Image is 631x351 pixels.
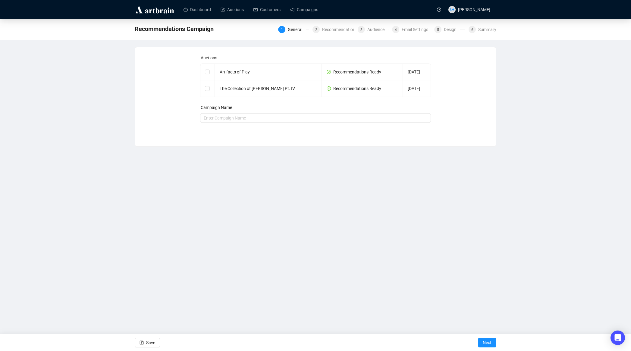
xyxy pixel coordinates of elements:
div: Email Settings [402,26,432,33]
div: Design [444,26,460,33]
span: [PERSON_NAME] [458,7,490,12]
div: 4Email Settings [392,26,431,33]
a: Auctions [221,2,244,17]
span: check-circle [327,70,331,74]
td: Artifacts of Play [215,64,322,80]
span: question-circle [437,8,441,12]
label: Campaign Name [201,105,232,110]
span: 6 [471,28,473,32]
span: 5 [437,28,439,32]
label: Auctions [201,55,217,60]
td: The Collection of [PERSON_NAME] Pt. IV [215,80,322,97]
div: Open Intercom Messenger [611,331,625,345]
span: Recommendations Campaign [135,24,214,34]
span: Recommendations Ready [327,86,381,91]
div: General [288,26,306,33]
span: 4 [395,28,397,32]
button: Save [135,338,160,347]
div: 6Summary [469,26,496,33]
input: Enter Campaign Name [200,113,431,123]
span: 1 [281,28,283,32]
div: 3Audience [358,26,388,33]
span: Next [483,334,491,351]
a: Campaigns [290,2,318,17]
span: Save [146,334,155,351]
span: 2 [315,28,317,32]
td: [DATE] [403,64,431,80]
div: 1General [278,26,309,33]
button: Next [478,338,496,347]
a: Customers [253,2,281,17]
span: Recommendations Ready [327,70,381,74]
div: Audience [367,26,388,33]
div: Summary [478,26,496,33]
div: 5Design [434,26,465,33]
span: 3 [360,28,363,32]
a: Dashboard [184,2,211,17]
td: [DATE] [403,80,431,97]
span: check-circle [327,86,331,91]
div: Recommendations [322,26,361,33]
span: save [140,340,144,345]
span: SH [450,7,454,12]
img: logo [135,5,175,14]
div: 2Recommendations [312,26,354,33]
